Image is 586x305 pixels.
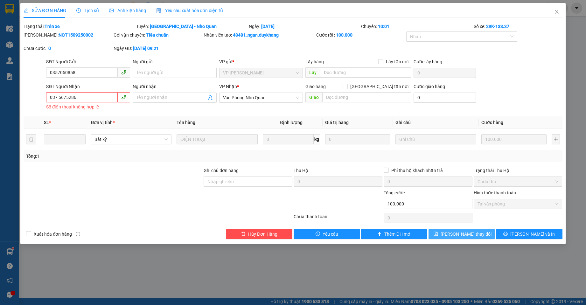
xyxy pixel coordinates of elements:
span: Giao hàng [305,84,326,89]
input: Ghi Chú [395,134,476,144]
div: Trạng thái Thu Hộ [474,167,562,174]
th: Ghi chú [393,116,479,129]
div: Nhân viên tạo: [204,31,315,38]
span: Lấy tận nơi [383,58,411,65]
span: plus [377,232,382,237]
input: VD: Bàn, Ghế [177,134,257,144]
input: Cước lấy hàng [414,68,476,78]
b: Tiêu chuẩn [146,32,169,38]
span: SL [44,120,49,125]
span: phone [121,70,126,75]
button: Close [548,3,566,21]
span: [PERSON_NAME] và In [510,231,555,238]
label: Ghi chú đơn hàng [204,168,239,173]
span: Chưa thu [478,177,559,186]
span: Giao [305,92,322,102]
div: SĐT Người Nhận [46,83,130,90]
span: clock-circle [76,8,81,13]
b: GỬI : VP [PERSON_NAME] [8,46,69,78]
span: picture [109,8,114,13]
div: VP gửi [219,58,303,65]
label: Hình thức thanh toán [474,190,516,195]
span: VP Nguyễn Quốc Trị [223,68,299,78]
div: Số điện thoại không hợp lệ [46,103,130,111]
span: printer [503,232,508,237]
div: Số xe: [473,23,563,30]
span: Lấy [305,67,320,78]
span: Cước hàng [481,120,503,125]
span: SỬA ĐƠN HÀNG [24,8,66,13]
span: Thu Hộ [294,168,308,173]
button: plusThêm ĐH mới [361,229,427,239]
span: Xuất hóa đơn hàng [31,231,74,238]
button: exclamation-circleYêu cầu [294,229,360,239]
b: 48481_ngan.duykhang [233,32,279,38]
span: info-circle [76,232,80,236]
span: Thêm ĐH mới [384,231,411,238]
div: Trạng thái: [23,23,136,30]
span: Lịch sử [76,8,99,13]
label: Cước lấy hàng [414,59,442,64]
b: 29K-133.37 [486,24,509,29]
li: Số 2 [PERSON_NAME], [GEOGRAPHIC_DATA] [35,16,144,24]
div: Cước rồi : [316,31,405,38]
span: user-add [208,95,213,100]
img: icon [156,8,161,13]
span: Yêu cầu [323,231,338,238]
span: Phí thu hộ khách nhận trả [389,167,445,174]
div: Tuyến: [136,23,248,30]
b: Duy Khang Limousine [52,7,128,15]
div: Chuyến: [360,23,473,30]
button: printer[PERSON_NAME] và In [496,229,562,239]
span: Định lượng [280,120,303,125]
h1: NQT1509250003 [69,46,110,60]
div: Người nhận [133,83,217,90]
span: close [554,9,559,14]
span: VP Nhận [219,84,237,89]
span: [PERSON_NAME] thay đổi [441,231,492,238]
span: Yêu cầu xuất hóa đơn điện tử [156,8,223,13]
b: 100.000 [336,32,352,38]
b: Trên xe [45,24,60,29]
span: exclamation-circle [316,232,320,237]
span: [GEOGRAPHIC_DATA] tận nơi [348,83,411,90]
input: 0 [325,134,390,144]
input: Cước giao hàng [414,93,476,103]
span: Lấy hàng [305,59,324,64]
span: Hủy Đơn Hàng [248,231,277,238]
input: Dọc đường [320,67,411,78]
div: Tổng: 1 [26,153,226,160]
div: Ngày GD: [114,45,202,52]
li: Hotline: 19003086 [35,24,144,31]
b: 10:01 [378,24,389,29]
button: delete [26,134,36,144]
div: Người gửi [133,58,217,65]
b: [DATE] 09:21 [133,46,159,51]
span: Ảnh kiện hàng [109,8,146,13]
b: NQT1509250002 [59,32,93,38]
img: logo.jpg [8,8,40,40]
span: delete [241,232,246,237]
div: Chưa cước : [24,45,112,52]
span: Văn Phòng Nho Quan [223,93,299,102]
b: 0 [48,46,51,51]
b: [DATE] [261,24,275,29]
span: edit [24,8,28,13]
b: Gửi khách hàng [60,33,119,41]
div: SĐT Người Gửi [46,58,130,65]
input: 0 [481,134,547,144]
input: Dọc đường [322,92,411,102]
span: Giá trị hàng [325,120,349,125]
div: Chưa thanh toán [293,213,383,224]
span: kg [314,134,320,144]
button: plus [552,134,560,144]
label: Cước giao hàng [414,84,445,89]
div: Gói vận chuyển: [114,31,202,38]
input: Ghi chú đơn hàng [204,177,292,187]
button: save[PERSON_NAME] thay đổi [429,229,495,239]
div: Ngày: [248,23,361,30]
span: save [434,232,438,237]
span: Tại văn phòng [478,199,559,209]
span: Bất kỳ [94,135,168,144]
span: phone [121,94,126,100]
